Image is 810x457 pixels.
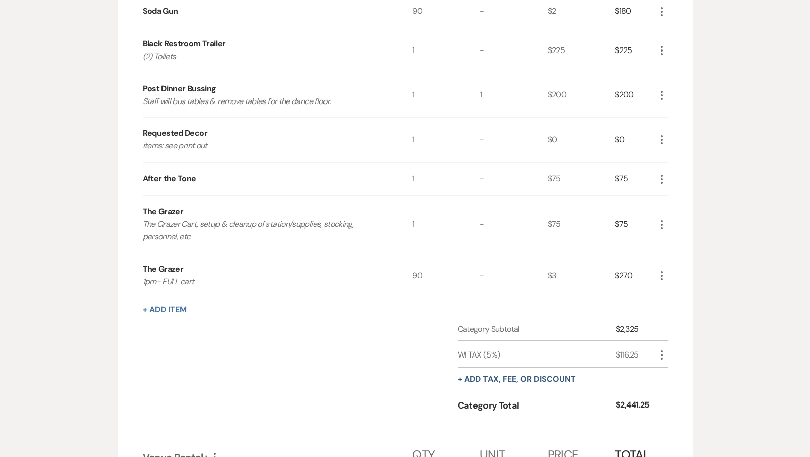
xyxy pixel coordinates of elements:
[548,73,615,118] div: $200
[548,28,615,73] div: $225
[615,73,655,118] div: $200
[412,163,480,195] div: 1
[615,253,655,298] div: $270
[615,196,655,253] div: $75
[480,253,548,298] div: -
[143,127,207,139] div: Requested Decor
[412,196,480,253] div: 1
[412,28,480,73] div: 1
[616,399,655,413] div: $2,441.25
[480,196,548,253] div: -
[143,263,184,275] div: The Grazer
[143,139,386,153] p: items: see print out
[615,163,655,195] div: $75
[458,375,576,383] button: + Add tax, fee, or discount
[548,196,615,253] div: $75
[458,323,616,335] div: Category Subtotal
[143,38,226,50] div: Black Restroom Trailer
[616,323,655,335] div: $2,325
[412,118,480,162] div: 1
[143,5,178,17] div: Soda Gun
[480,73,548,118] div: 1
[548,118,615,162] div: $0
[458,349,616,361] div: WI TAX (5%)
[615,28,655,73] div: $225
[143,275,386,288] p: 1pm- FULL cart
[143,173,196,185] div: After the Tone
[480,28,548,73] div: -
[616,349,655,361] div: $116.25
[480,163,548,195] div: -
[143,83,217,95] div: Post Dinner Bussing
[143,206,184,218] div: The Grazer
[548,253,615,298] div: $3
[548,163,615,195] div: $75
[615,118,655,162] div: $0
[143,50,386,63] p: (2) Toilets
[458,399,616,413] div: Category Total
[480,118,548,162] div: -
[143,306,187,314] button: + Add Item
[143,95,386,108] p: Staff will bus tables & remove tables for the dance floor.
[412,253,480,298] div: 90
[412,73,480,118] div: 1
[143,218,386,243] p: The Grazer Cart, setup & cleanup of station/supplies, stocking, personnel, etc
